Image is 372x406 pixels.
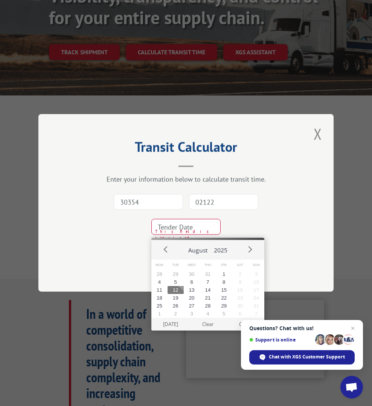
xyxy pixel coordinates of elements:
button: 18 [151,294,168,302]
button: 28 [200,302,216,310]
button: 21 [200,294,216,302]
span: This field is required [155,229,221,241]
div: Enter your information below to calculate transit time. [76,175,296,184]
button: 5 [216,310,232,318]
button: 16 [232,286,248,294]
button: 23 [232,294,248,302]
button: 22 [216,294,232,302]
button: Close [227,318,264,331]
button: 28 [151,270,168,278]
span: Chat with XGS Customer Support [269,354,345,360]
button: 29 [216,302,232,310]
button: 9 [232,278,248,286]
button: 4 [151,278,168,286]
span: Thu [200,260,216,271]
span: Chat with XGS Customer Support [249,350,355,364]
button: 3 [184,310,200,318]
input: Tender Date [151,219,221,235]
button: Next [244,243,255,255]
button: 29 [168,270,184,278]
button: [DATE] [152,318,189,331]
button: 10 [248,278,264,286]
button: 17 [248,286,264,294]
button: 30 [232,302,248,310]
span: Sat [232,260,248,271]
span: Support is online [249,337,313,343]
button: 4 [200,310,216,318]
button: 2 [168,310,184,318]
h2: Transit Calculator [76,141,296,156]
button: 3 [248,270,264,278]
button: 2025 [211,240,230,257]
button: 1 [216,270,232,278]
button: 15 [216,286,232,294]
button: 7 [248,310,264,318]
button: 5 [168,278,184,286]
button: 7 [200,278,216,286]
span: Wed [184,260,200,271]
button: 13 [184,286,200,294]
input: Dest. Zip [189,194,258,210]
button: 2 [232,270,248,278]
button: 6 [232,310,248,318]
button: 1 [151,310,168,318]
span: Sun [248,260,264,271]
span: Fri [216,260,232,271]
button: 12 [168,286,184,294]
button: 31 [248,302,264,310]
span: Questions? Chat with us! [249,325,355,331]
span: Mon [151,260,168,271]
button: 24 [248,294,264,302]
button: 30 [184,270,200,278]
button: 31 [200,270,216,278]
button: 14 [200,286,216,294]
button: 11 [151,286,168,294]
a: Open chat [340,376,363,398]
span: Tue [168,260,184,271]
button: Prev [160,243,172,255]
button: August [185,240,211,257]
button: Close modal [311,123,324,144]
button: 19 [168,294,184,302]
button: 27 [184,302,200,310]
button: 20 [184,294,200,302]
button: Clear [189,318,227,331]
button: 25 [151,302,168,310]
button: 6 [184,278,200,286]
button: 26 [168,302,184,310]
input: Origin Zip [114,194,183,210]
button: 8 [216,278,232,286]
